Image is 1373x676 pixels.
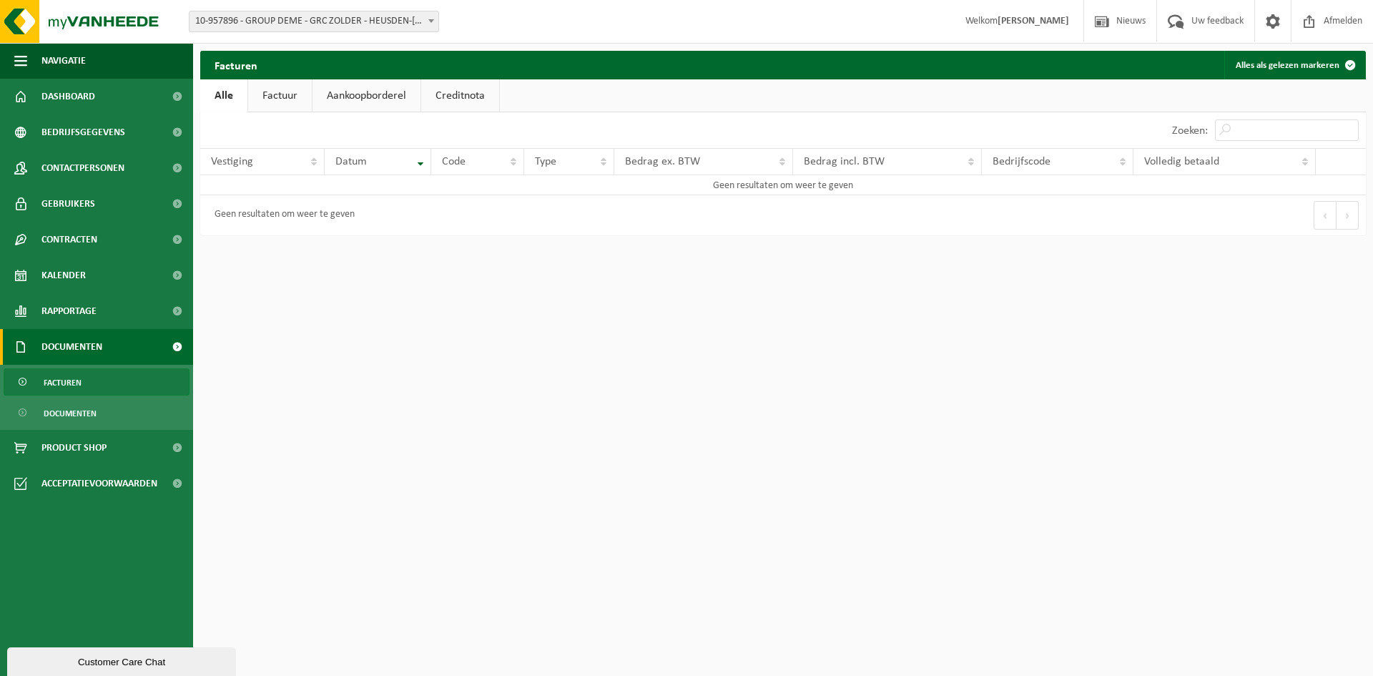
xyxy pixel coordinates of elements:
[1314,201,1337,230] button: Previous
[190,11,438,31] span: 10-957896 - GROUP DEME - GRC ZOLDER - HEUSDEN-ZOLDER
[200,79,247,112] a: Alle
[41,43,86,79] span: Navigatie
[1144,156,1219,167] span: Volledig betaald
[41,293,97,329] span: Rapportage
[41,430,107,466] span: Product Shop
[200,175,1366,195] td: Geen resultaten om weer te geven
[41,329,102,365] span: Documenten
[211,156,253,167] span: Vestiging
[189,11,439,32] span: 10-957896 - GROUP DEME - GRC ZOLDER - HEUSDEN-ZOLDER
[313,79,420,112] a: Aankoopborderel
[200,51,272,79] h2: Facturen
[535,156,556,167] span: Type
[4,399,190,426] a: Documenten
[1337,201,1359,230] button: Next
[625,156,700,167] span: Bedrag ex. BTW
[41,114,125,150] span: Bedrijfsgegevens
[41,150,124,186] span: Contactpersonen
[1224,51,1364,79] button: Alles als gelezen markeren
[248,79,312,112] a: Factuur
[44,400,97,427] span: Documenten
[442,156,466,167] span: Code
[7,645,239,676] iframe: chat widget
[41,466,157,501] span: Acceptatievoorwaarden
[421,79,499,112] a: Creditnota
[1172,125,1208,137] label: Zoeken:
[998,16,1069,26] strong: [PERSON_NAME]
[335,156,367,167] span: Datum
[207,202,355,228] div: Geen resultaten om weer te geven
[41,258,86,293] span: Kalender
[804,156,885,167] span: Bedrag incl. BTW
[993,156,1050,167] span: Bedrijfscode
[41,186,95,222] span: Gebruikers
[41,79,95,114] span: Dashboard
[44,369,82,396] span: Facturen
[41,222,97,258] span: Contracten
[4,368,190,396] a: Facturen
